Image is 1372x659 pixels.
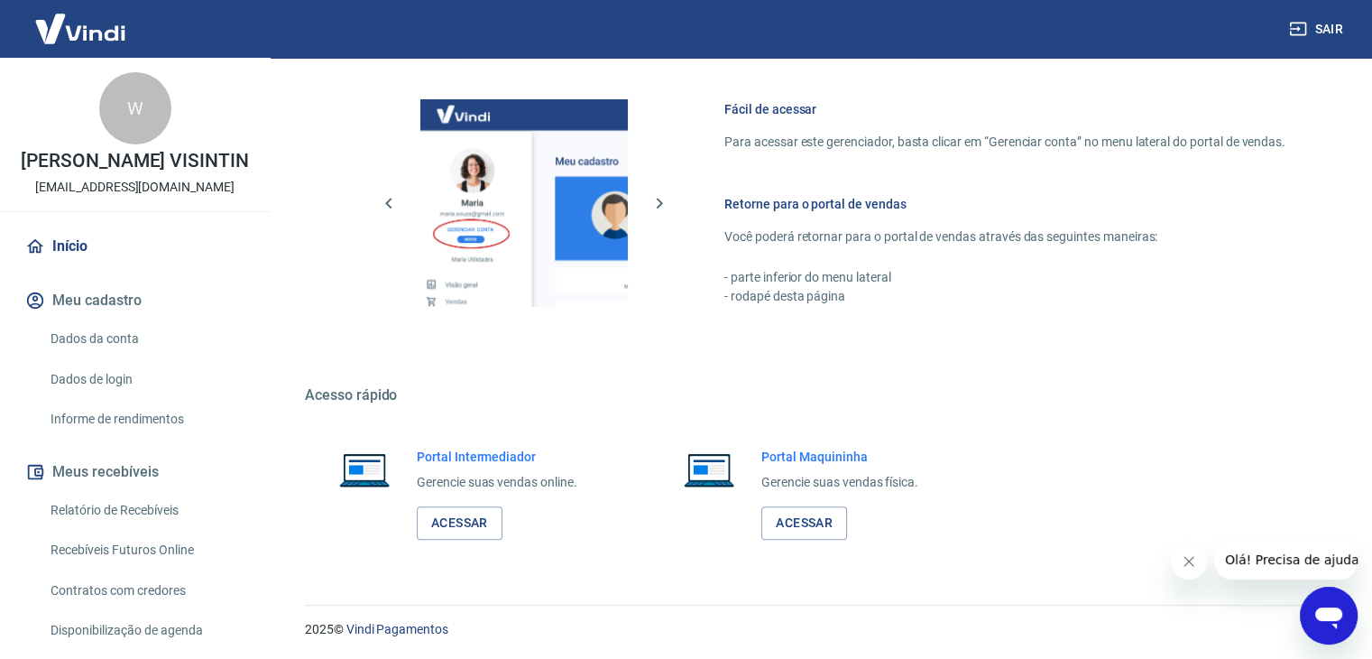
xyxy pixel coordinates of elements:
button: Meus recebíveis [22,452,248,492]
button: Sair [1285,13,1350,46]
a: Acessar [761,506,847,540]
span: Olá! Precisa de ajuda? [11,13,152,27]
h6: Fácil de acessar [724,100,1285,118]
iframe: Fechar mensagem [1171,543,1207,580]
h6: Portal Intermediador [417,448,577,466]
p: Gerencie suas vendas online. [417,473,577,492]
p: - rodapé desta página [724,287,1285,306]
a: Dados da conta [43,320,248,357]
a: Dados de login [43,361,248,398]
a: Informe de rendimentos [43,401,248,438]
div: W [99,72,171,144]
p: [PERSON_NAME] VISINTIN [21,152,249,171]
h6: Portal Maquininha [761,448,918,466]
h6: Retorne para o portal de vendas [724,195,1285,213]
a: Disponibilização de agenda [43,612,248,649]
a: Início [22,227,248,266]
a: Recebíveis Futuros Online [43,532,248,569]
a: Relatório de Recebíveis [43,492,248,529]
a: Vindi Pagamentos [346,622,448,636]
p: - parte inferior do menu lateral [724,268,1285,287]
iframe: Mensagem da empresa [1214,540,1358,580]
p: 2025 © [305,620,1329,639]
img: Imagem de um notebook aberto [671,448,747,491]
h5: Acesso rápido [305,386,1329,404]
p: Você poderá retornar para o portal de vendas através das seguintes maneiras: [724,227,1285,246]
img: Imagem de um notebook aberto [327,448,402,491]
img: Vindi [22,1,139,56]
a: Contratos com credores [43,572,248,609]
p: [EMAIL_ADDRESS][DOMAIN_NAME] [35,178,235,197]
a: Acessar [417,506,502,540]
button: Meu cadastro [22,281,248,320]
img: Imagem da dashboard mostrando o botão de gerenciar conta na sidebar no lado esquerdo [420,99,628,307]
iframe: Botão para abrir a janela de mensagens [1300,587,1358,645]
p: Para acessar este gerenciador, basta clicar em “Gerenciar conta” no menu lateral do portal de ven... [724,133,1285,152]
p: Gerencie suas vendas física. [761,473,918,492]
